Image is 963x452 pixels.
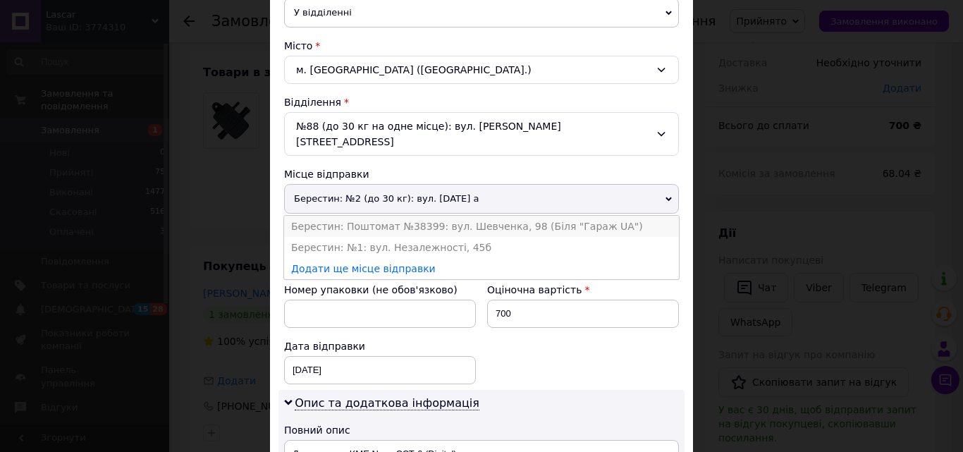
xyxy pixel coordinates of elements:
[284,95,679,109] div: Відділення
[284,423,679,437] div: Повний опис
[291,263,436,274] a: Додати ще місце відправки
[487,283,679,297] div: Оціночна вартість
[284,56,679,84] div: м. [GEOGRAPHIC_DATA] ([GEOGRAPHIC_DATA].)
[284,216,679,237] li: Берестин: Поштомат №38399: вул. Шевченка, 98 (Біля "Гараж UA")
[284,39,679,53] div: Місто
[295,396,479,410] span: Опис та додаткова інформація
[284,112,679,156] div: №88 (до 30 кг на одне місце): вул. [PERSON_NAME][STREET_ADDRESS]
[284,283,476,297] div: Номер упаковки (не обов'язково)
[284,184,679,214] span: Берестин: №2 (до 30 кг): вул. [DATE] а
[284,339,476,353] div: Дата відправки
[284,237,679,258] li: Берестин: №1: вул. Незалежності, 45б
[284,169,369,180] span: Місце відправки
